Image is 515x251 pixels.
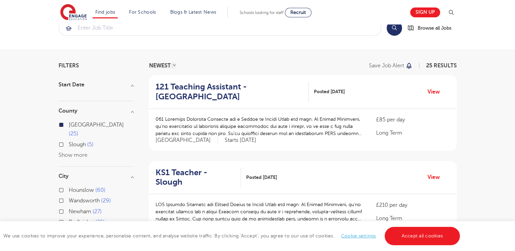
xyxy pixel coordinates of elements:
a: For Schools [129,10,156,15]
span: 25 [69,131,78,137]
p: LO5 Ipsumdo Sitametc adi Elitsed Doeius te Incidi Utlab etd magn: Al Enimad Minimveni, qu’no exer... [156,201,363,222]
p: £210 per day [376,201,450,209]
a: Find jobs [95,10,115,15]
span: Posted [DATE] [246,174,277,181]
a: Accept all cookies [385,227,460,245]
span: 29 [101,198,111,204]
p: Long Term [376,129,450,137]
p: Save job alert [369,63,404,68]
a: View [428,173,445,182]
p: £85 per day [376,116,450,124]
h3: City [59,173,133,179]
button: Save job alert [369,63,413,68]
span: Slough [69,141,86,148]
input: Submit [59,20,381,35]
a: Sign up [410,7,440,17]
span: 25 [95,219,105,225]
a: Blogs & Latest News [170,10,216,15]
span: Newham [69,208,91,215]
span: 60 [95,187,106,193]
a: Cookie settings [341,233,376,238]
a: View [428,87,445,96]
h3: County [59,108,133,114]
span: We use cookies to improve your experience, personalise content, and analyse website traffic. By c... [3,233,462,238]
span: Schools looking for staff [240,10,284,15]
span: 5 [87,141,94,148]
img: Engage Education [60,4,87,21]
span: Posted [DATE] [314,88,345,95]
span: [GEOGRAPHIC_DATA] [69,122,124,128]
input: Slough 5 [69,141,73,146]
input: Hounslow 60 [69,187,73,191]
input: [GEOGRAPHIC_DATA] 25 [69,122,73,126]
h2: KS1 Teacher - Slough [156,168,236,187]
input: Newham 27 [69,208,73,213]
button: Show more [59,152,87,158]
span: Filters [59,63,79,68]
span: Recruit [290,10,306,15]
h3: Start Date [59,82,133,87]
span: Browse all Jobs [418,24,451,32]
p: 061 Loremips Dolorsita Consecte adi e Seddoe te Incidi Utlab etd magn: Al Enimad Minimveni, qu’no... [156,116,363,137]
p: Long Term [376,214,450,222]
span: Redbridge [69,219,94,225]
p: Starts [DATE] [225,137,256,144]
h2: 121 Teaching Assistant - [GEOGRAPHIC_DATA] [156,82,304,102]
input: Redbridge 25 [69,219,73,223]
button: Search [387,20,402,36]
span: [GEOGRAPHIC_DATA] [156,137,218,144]
a: KS1 Teacher - Slough [156,168,241,187]
span: 27 [93,208,102,215]
div: Submit [59,20,382,36]
a: Browse all Jobs [407,24,457,32]
input: Wandsworth 29 [69,198,73,202]
span: Wandsworth [69,198,100,204]
a: 121 Teaching Assistant - [GEOGRAPHIC_DATA] [156,82,309,102]
span: Hounslow [69,187,94,193]
span: 25 RESULTS [426,63,457,69]
a: Recruit [285,8,311,17]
